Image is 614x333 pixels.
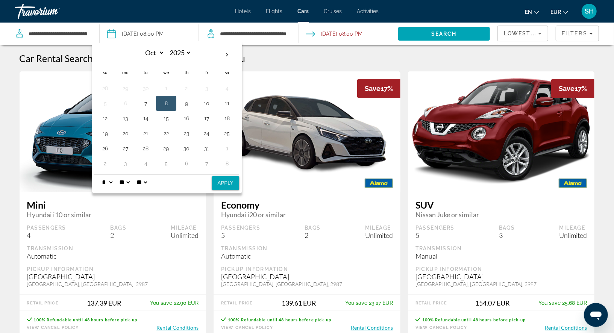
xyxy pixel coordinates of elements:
[34,317,138,322] span: 100% Refundable until 48 hours before pick-up
[140,46,165,59] select: Select month
[160,143,172,154] button: Day 29
[167,46,191,59] select: Select year
[99,98,111,109] button: Day 5
[20,53,125,64] h1: Car Rental Search Results
[415,266,587,272] div: Pickup Information
[305,231,321,239] div: 2
[140,143,152,154] button: Day 28
[201,158,213,169] button: Day 7
[140,158,152,169] button: Day 4
[221,301,253,306] div: Retail Price
[499,224,515,231] div: Bags
[219,28,287,39] input: Search dropoff location
[99,128,111,139] button: Day 19
[365,85,381,92] span: Save
[559,231,587,239] div: Unlimited
[221,324,273,331] button: View Cancel Policy
[538,300,561,306] span: You save
[545,324,587,331] button: Rental Conditions
[305,224,321,231] div: Bags
[201,128,213,139] button: Day 24
[415,252,587,260] div: Manual
[27,324,79,331] button: View Cancel Policy
[584,303,608,327] iframe: Button to launch messaging window
[140,128,152,139] button: Day 21
[27,272,199,281] div: [GEOGRAPHIC_DATA]
[562,30,587,36] span: Filters
[550,9,561,15] span: EUR
[15,2,90,21] a: Travorium
[415,281,587,287] div: [GEOGRAPHIC_DATA], [GEOGRAPHIC_DATA], 2987
[120,113,132,124] button: Day 13
[100,175,114,190] select: Select hour
[415,272,587,281] div: [GEOGRAPHIC_DATA]
[27,199,199,210] span: Mini
[140,113,152,124] button: Day 14
[150,300,199,306] div: 22.90 EUR
[221,199,393,210] span: Economy
[180,83,193,94] button: Day 2
[365,224,393,231] div: Mileage
[135,175,149,190] select: Select AM/PM
[160,113,172,124] button: Day 15
[201,98,213,109] button: Day 10
[525,9,532,15] span: en
[579,3,599,19] button: User Menu
[504,30,552,36] span: Lowest Price
[306,23,362,45] button: Open drop-off date and time picker
[550,6,568,17] button: Change currency
[140,83,152,94] button: Day 30
[221,83,233,94] button: Day 4
[180,143,193,154] button: Day 30
[95,46,237,171] table: Left calendar grid
[150,300,172,306] span: You save
[118,175,131,190] select: Select minute
[422,317,526,322] span: 100% Refundable until 48 hours before pick-up
[160,128,172,139] button: Day 22
[180,113,193,124] button: Day 16
[324,8,342,14] a: Cruises
[266,8,283,14] a: Flights
[120,128,132,139] button: Day 20
[99,143,111,154] button: Day 26
[345,300,393,306] div: 23.27 EUR
[235,8,251,14] span: Hotels
[87,299,121,307] div: 137.39 EUR
[357,79,400,98] div: 17%
[27,252,199,260] div: Automatic
[20,70,206,194] img: Hyundai i10 or similar
[357,8,379,14] a: Activities
[221,224,260,231] div: Passengers
[499,231,515,239] div: 3
[476,299,510,307] div: 154.07 EUR
[221,281,393,287] div: [GEOGRAPHIC_DATA], [GEOGRAPHIC_DATA], 2987
[180,98,193,109] button: Day 9
[282,299,316,307] div: 139.61 EUR
[160,83,172,94] button: Day 1
[201,83,213,94] button: Day 3
[27,281,199,287] div: [GEOGRAPHIC_DATA], [GEOGRAPHIC_DATA], 2987
[551,79,594,98] div: 17%
[160,158,172,169] button: Day 5
[27,231,66,239] div: 4
[27,245,199,252] div: Transmission
[221,210,393,219] span: Hyundai i20 or similar
[214,79,400,184] img: Hyundai i20 or similar
[415,245,587,252] div: Transmission
[298,8,309,14] a: Cars
[221,272,393,281] div: [GEOGRAPHIC_DATA]
[120,158,132,169] button: Day 3
[171,224,199,231] div: Mileage
[408,70,595,193] img: Nissan Juke or similar
[28,28,88,39] input: Search pickup location
[559,224,587,231] div: Mileage
[27,266,199,272] div: Pickup Information
[221,113,233,124] button: Day 18
[504,29,542,38] mat-select: Sort by
[212,176,239,190] button: Apply
[398,27,490,41] button: Search
[140,98,152,109] button: Day 7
